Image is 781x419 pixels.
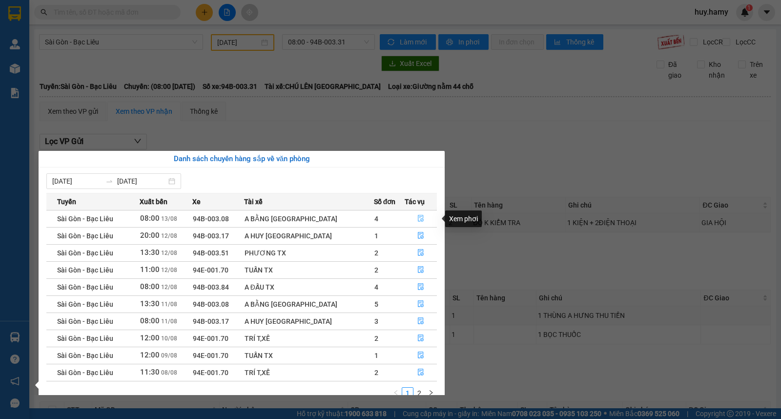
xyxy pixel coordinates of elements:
span: file-done [417,317,424,325]
span: Xe [192,196,201,207]
span: 5 [374,300,378,308]
span: Sài Gòn - Bạc Liêu [57,335,113,342]
span: 09/08 [161,352,177,359]
span: 12/08 [161,232,177,239]
span: Sài Gòn - Bạc Liêu [57,300,113,308]
span: 94E-001.70 [193,352,228,359]
span: file-done [417,283,424,291]
div: A HUY [GEOGRAPHIC_DATA] [245,230,373,241]
span: 12/08 [161,267,177,273]
span: 08:00 [140,282,160,291]
span: 08:00 [140,316,160,325]
span: 94B-003.17 [193,317,229,325]
span: 2 [374,369,378,377]
span: 11/08 [161,318,177,325]
button: file-done [405,331,437,346]
button: file-done [405,296,437,312]
span: Sài Gòn - Bạc Liêu [57,266,113,274]
div: TRÍ T,XẾ [245,333,373,344]
span: Sài Gòn - Bạc Liêu [57,215,113,223]
span: file-done [417,232,424,240]
span: 13:30 [140,248,160,257]
li: Next Page [425,387,437,399]
div: A BẰNG [GEOGRAPHIC_DATA] [245,299,373,310]
span: file-done [417,335,424,342]
input: Từ ngày [52,176,102,187]
span: 94B-003.17 [193,232,229,240]
span: to [105,177,113,185]
span: file-done [417,369,424,377]
span: file-done [417,352,424,359]
span: 20:00 [140,231,160,240]
span: 94B-003.84 [193,283,229,291]
span: 94B-003.08 [193,215,229,223]
div: Danh sách chuyến hàng sắp về văn phòng [46,153,437,165]
span: 2 [374,335,378,342]
span: right [428,390,434,396]
div: A ĐẤU TX [245,282,373,293]
a: 1 [402,388,413,398]
button: file-done [405,262,437,278]
span: 4 [374,215,378,223]
span: Sài Gòn - Bạc Liêu [57,283,113,291]
span: file-done [417,266,424,274]
div: A HUY [GEOGRAPHIC_DATA] [245,316,373,327]
span: Sài Gòn - Bạc Liêu [57,317,113,325]
div: TUẤN TX [245,265,373,275]
li: 2 [413,387,425,399]
span: Sài Gòn - Bạc Liêu [57,232,113,240]
li: 1 [402,387,413,399]
span: 94E-001.70 [193,335,228,342]
span: Sài Gòn - Bạc Liêu [57,369,113,377]
button: right [425,387,437,399]
span: 94E-001.70 [193,369,228,377]
span: 94E-001.70 [193,266,228,274]
span: Số đơn [374,196,396,207]
input: Đến ngày [117,176,166,187]
span: 11/08 [161,301,177,308]
span: Tài xế [244,196,263,207]
span: 2 [374,249,378,257]
span: swap-right [105,177,113,185]
span: 94B-003.08 [193,300,229,308]
span: 2 [374,266,378,274]
span: 08/08 [161,369,177,376]
span: 10/08 [161,335,177,342]
span: file-done [417,249,424,257]
div: PHƯƠNG TX [245,248,373,258]
span: 13:30 [140,299,160,308]
span: 12/08 [161,250,177,256]
span: 1 [374,352,378,359]
span: Sài Gòn - Bạc Liêu [57,352,113,359]
span: Tuyến [57,196,76,207]
span: Xuất bến [140,196,167,207]
span: 94B-003.51 [193,249,229,257]
div: Xem phơi [445,210,482,227]
span: 13/08 [161,215,177,222]
span: Tác vụ [405,196,425,207]
a: 2 [414,388,425,398]
button: file-done [405,245,437,261]
span: Sài Gòn - Bạc Liêu [57,249,113,257]
span: 12:00 [140,334,160,342]
span: file-done [417,300,424,308]
button: file-done [405,279,437,295]
span: 11:30 [140,368,160,377]
li: Previous Page [390,387,402,399]
div: TRÍ T,XẾ [245,367,373,378]
div: TUẤN TX [245,350,373,361]
span: 12/08 [161,284,177,291]
button: file-done [405,348,437,363]
span: 11:00 [140,265,160,274]
button: left [390,387,402,399]
div: A BẰNG [GEOGRAPHIC_DATA] [245,213,373,224]
span: file-done [417,215,424,223]
span: left [393,390,399,396]
button: file-done [405,365,437,380]
span: 3 [374,317,378,325]
button: file-done [405,211,437,227]
span: 4 [374,283,378,291]
span: 1 [374,232,378,240]
span: 12:00 [140,351,160,359]
button: file-done [405,314,437,329]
